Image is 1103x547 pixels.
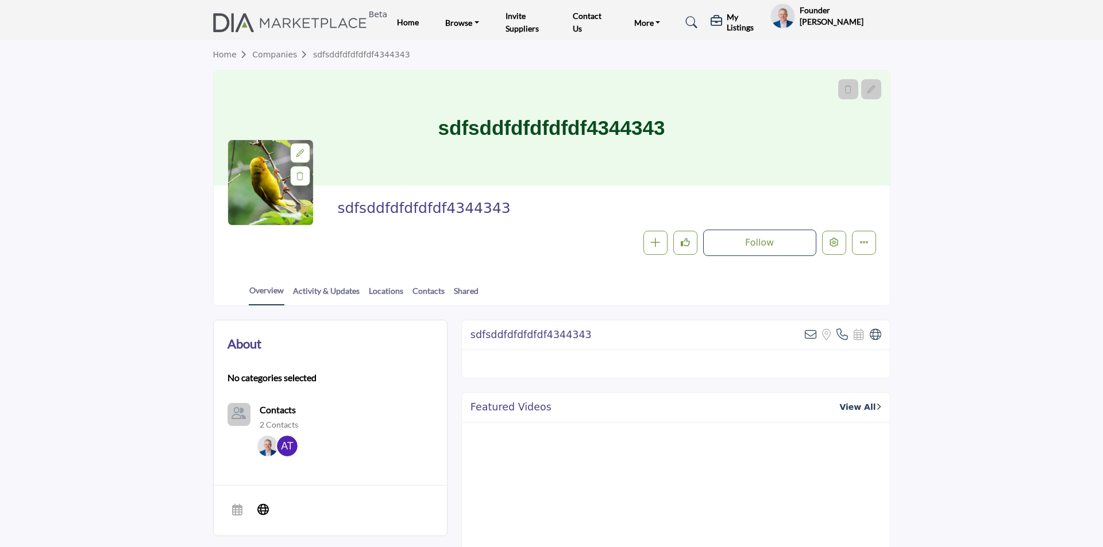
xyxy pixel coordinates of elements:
[260,419,298,430] a: 2 Contacts
[703,230,816,256] button: Follow
[227,371,317,385] b: No categories selected
[227,403,250,426] a: Link of redirect to contact page
[506,11,539,33] a: Invite Suppliers
[249,284,284,305] a: Overview
[290,143,310,163] div: Aspect Ratio:1:1,Size:400x400px
[313,50,410,59] a: sdfsddfdfdfdfdf4344343
[252,50,313,59] a: Companies
[260,403,296,417] a: Contacts
[626,14,669,30] a: More
[770,3,795,29] button: Show hide supplier dropdown
[438,71,665,185] h1: sdfsddfdfdfdfdf4344343
[674,13,705,32] a: Search
[292,285,360,305] a: Activity & Updates
[257,436,278,456] img: Andy S S.
[470,401,551,413] h2: Featured Videos
[437,14,487,30] a: Browse
[213,13,373,32] img: site Logo
[839,401,881,413] a: View All
[277,436,298,456] img: Akshay T.
[213,50,253,59] a: Home
[470,329,592,341] h2: sdfsddfdfdfdfdf4344343
[800,5,890,27] h5: Founder [PERSON_NAME]
[227,403,250,426] button: Contact-Employee Icon
[227,334,261,353] h2: About
[673,231,697,255] button: Like
[412,285,445,305] a: Contacts
[337,199,596,218] span: sdfsddfdfdfdfdf4344343
[369,10,387,20] h6: Beta
[213,13,373,32] a: Beta
[453,285,479,305] a: Shared
[852,231,876,255] button: More details
[260,404,296,415] b: Contacts
[397,17,419,27] a: Home
[573,11,601,33] a: Contact Us
[822,231,846,255] button: Edit company
[727,12,765,33] h5: My Listings
[368,285,404,305] a: Locations
[711,12,765,33] div: My Listings
[861,79,881,99] div: Aspect Ratio:6:1,Size:1200x200px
